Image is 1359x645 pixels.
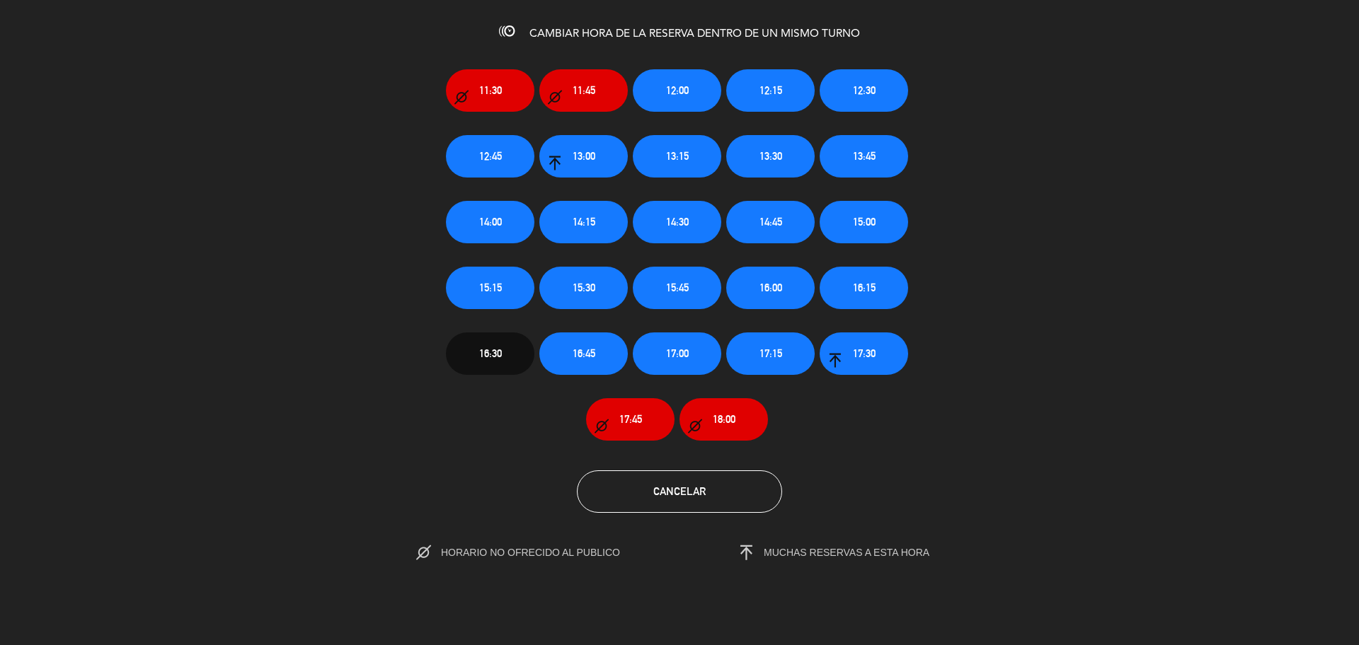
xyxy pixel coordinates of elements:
span: 17:45 [619,411,642,427]
span: 14:30 [666,214,689,230]
span: 13:45 [853,148,876,164]
button: 12:00 [633,69,721,112]
span: 18:00 [713,411,735,427]
button: 16:30 [446,332,534,375]
span: 14:45 [759,214,782,230]
button: 13:45 [820,135,908,178]
span: 16:45 [573,345,595,361]
button: 16:45 [539,332,628,375]
button: 13:30 [726,135,815,178]
button: 13:00 [539,135,628,178]
button: 15:15 [446,267,534,309]
button: Cancelar [577,470,782,513]
span: 14:00 [479,214,502,230]
span: CAMBIAR HORA DE LA RESERVA DENTRO DE UN MISMO TURNO [529,28,860,40]
span: MUCHAS RESERVAS A ESTA HORA [764,547,929,558]
button: 11:45 [539,69,628,112]
button: 11:30 [446,69,534,112]
button: 12:15 [726,69,815,112]
span: 15:15 [479,279,502,296]
span: 15:30 [573,279,595,296]
button: 14:45 [726,201,815,243]
span: 17:00 [666,345,689,361]
span: 13:00 [573,148,595,164]
span: 16:15 [853,279,876,296]
span: 12:30 [853,82,876,98]
span: 15:45 [666,279,689,296]
span: 15:00 [853,214,876,230]
span: 17:30 [853,345,876,361]
button: 18:00 [679,398,768,441]
button: 17:00 [633,332,721,375]
span: 13:15 [666,148,689,164]
button: 12:45 [446,135,534,178]
span: HORARIO NO OFRECIDO AL PUBLICO [441,547,650,558]
button: 13:15 [633,135,721,178]
button: 15:30 [539,267,628,309]
button: 14:30 [633,201,721,243]
span: 14:15 [573,214,595,230]
button: 17:30 [820,332,908,375]
span: 13:30 [759,148,782,164]
span: Cancelar [653,485,706,497]
button: 15:45 [633,267,721,309]
span: 12:45 [479,148,502,164]
span: 17:15 [759,345,782,361]
span: 11:45 [573,82,595,98]
span: 16:00 [759,279,782,296]
button: 14:15 [539,201,628,243]
span: 16:30 [479,345,502,361]
span: 12:15 [759,82,782,98]
button: 12:30 [820,69,908,112]
button: 14:00 [446,201,534,243]
button: 16:15 [820,267,908,309]
button: 16:00 [726,267,815,309]
button: 17:15 [726,332,815,375]
span: 11:30 [479,82,502,98]
button: 15:00 [820,201,908,243]
button: 17:45 [586,398,675,441]
span: 12:00 [666,82,689,98]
